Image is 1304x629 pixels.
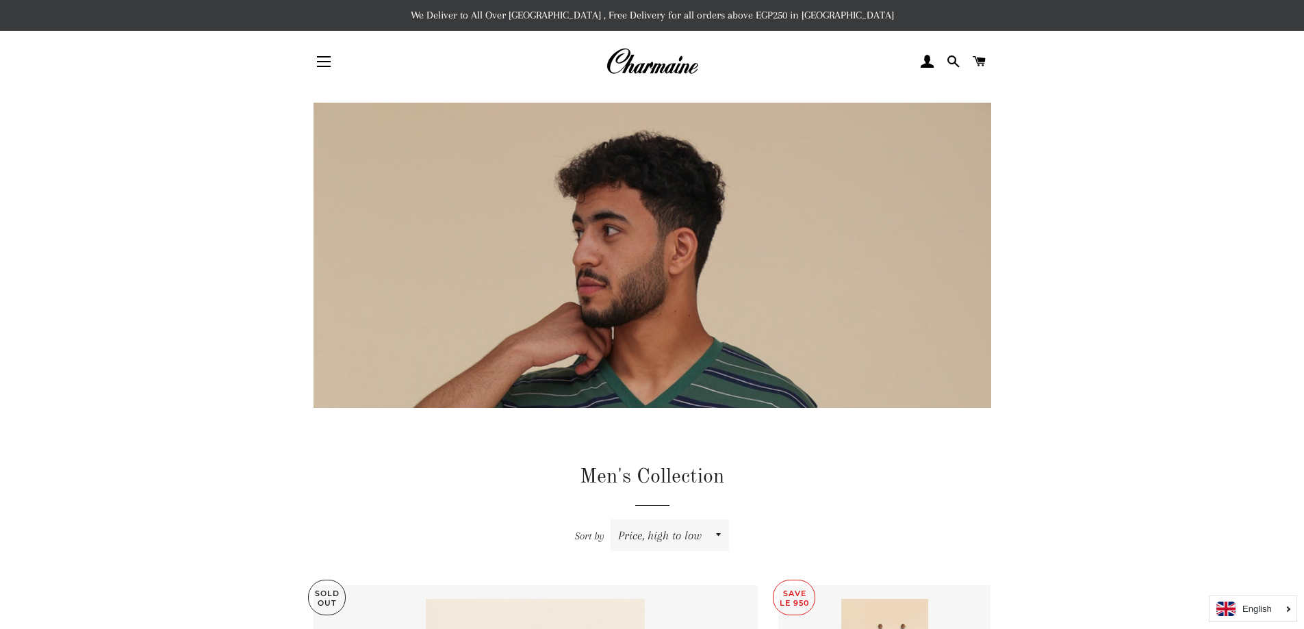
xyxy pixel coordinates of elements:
img: Charmaine Egypt [606,47,698,77]
span: Sort by [575,530,604,542]
p: Sold Out [309,580,345,615]
p: Save LE 950 [774,580,815,615]
i: English [1242,604,1272,613]
h1: Men's Collection [314,463,991,491]
a: English [1216,602,1290,616]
